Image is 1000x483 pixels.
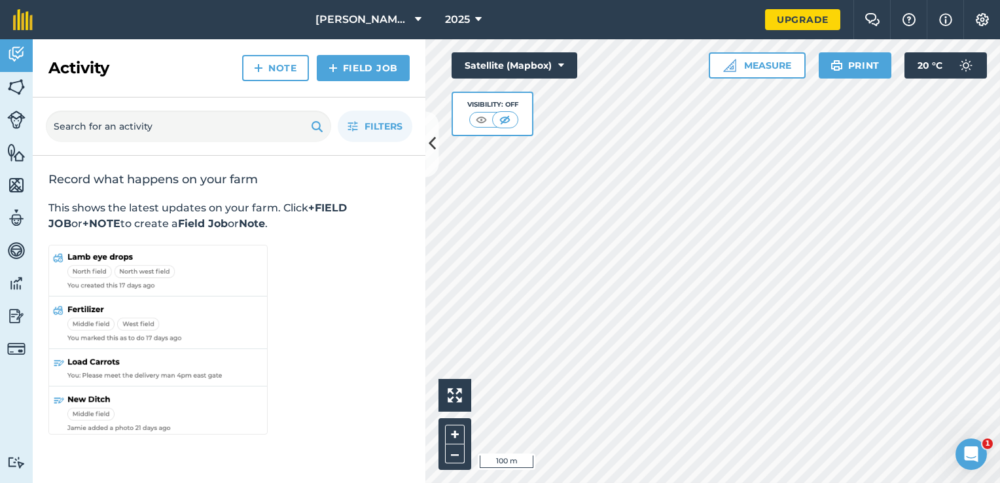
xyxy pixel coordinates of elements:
a: Field Job [317,55,410,81]
img: svg+xml;base64,PD94bWwgdmVyc2lvbj0iMS4wIiBlbmNvZGluZz0idXRmLTgiPz4KPCEtLSBHZW5lcmF0b3I6IEFkb2JlIE... [7,456,26,469]
img: svg+xml;base64,PHN2ZyB4bWxucz0iaHR0cDovL3d3dy53My5vcmcvMjAwMC9zdmciIHdpZHRoPSIxNCIgaGVpZ2h0PSIyNC... [254,60,263,76]
h2: Record what happens on your farm [48,171,410,187]
strong: Note [239,217,265,230]
img: svg+xml;base64,PHN2ZyB4bWxucz0iaHR0cDovL3d3dy53My5vcmcvMjAwMC9zdmciIHdpZHRoPSI1MCIgaGVpZ2h0PSI0MC... [473,113,490,126]
img: A question mark icon [901,13,917,26]
img: fieldmargin Logo [13,9,33,30]
button: Satellite (Mapbox) [452,52,577,79]
button: 20 °C [904,52,987,79]
img: svg+xml;base64,PD94bWwgdmVyc2lvbj0iMS4wIiBlbmNvZGluZz0idXRmLTgiPz4KPCEtLSBHZW5lcmF0b3I6IEFkb2JlIE... [7,241,26,260]
img: svg+xml;base64,PHN2ZyB4bWxucz0iaHR0cDovL3d3dy53My5vcmcvMjAwMC9zdmciIHdpZHRoPSIxOSIgaGVpZ2h0PSIyNC... [830,58,843,73]
span: [PERSON_NAME]'s HOMESTEAD [315,12,410,27]
img: Ruler icon [723,59,736,72]
button: Print [819,52,892,79]
img: svg+xml;base64,PHN2ZyB4bWxucz0iaHR0cDovL3d3dy53My5vcmcvMjAwMC9zdmciIHdpZHRoPSIxNyIgaGVpZ2h0PSIxNy... [939,12,952,27]
img: A cog icon [974,13,990,26]
a: Note [242,55,309,81]
button: – [445,444,465,463]
img: svg+xml;base64,PD94bWwgdmVyc2lvbj0iMS4wIiBlbmNvZGluZz0idXRmLTgiPz4KPCEtLSBHZW5lcmF0b3I6IEFkb2JlIE... [953,52,979,79]
strong: +NOTE [82,217,120,230]
button: + [445,425,465,444]
h2: Activity [48,58,109,79]
button: Filters [338,111,412,142]
div: Visibility: Off [467,99,518,110]
iframe: Intercom live chat [955,438,987,470]
strong: Field Job [178,217,228,230]
img: svg+xml;base64,PD94bWwgdmVyc2lvbj0iMS4wIiBlbmNvZGluZz0idXRmLTgiPz4KPCEtLSBHZW5lcmF0b3I6IEFkb2JlIE... [7,340,26,358]
img: svg+xml;base64,PHN2ZyB4bWxucz0iaHR0cDovL3d3dy53My5vcmcvMjAwMC9zdmciIHdpZHRoPSIxOSIgaGVpZ2h0PSIyNC... [311,118,323,134]
img: svg+xml;base64,PHN2ZyB4bWxucz0iaHR0cDovL3d3dy53My5vcmcvMjAwMC9zdmciIHdpZHRoPSI1NiIgaGVpZ2h0PSI2MC... [7,175,26,195]
img: svg+xml;base64,PD94bWwgdmVyc2lvbj0iMS4wIiBlbmNvZGluZz0idXRmLTgiPz4KPCEtLSBHZW5lcmF0b3I6IEFkb2JlIE... [7,306,26,326]
img: svg+xml;base64,PD94bWwgdmVyc2lvbj0iMS4wIiBlbmNvZGluZz0idXRmLTgiPz4KPCEtLSBHZW5lcmF0b3I6IEFkb2JlIE... [7,45,26,64]
span: 2025 [445,12,470,27]
span: 20 ° C [918,52,942,79]
img: Two speech bubbles overlapping with the left bubble in the forefront [865,13,880,26]
img: svg+xml;base64,PHN2ZyB4bWxucz0iaHR0cDovL3d3dy53My5vcmcvMjAwMC9zdmciIHdpZHRoPSIxNCIgaGVpZ2h0PSIyNC... [329,60,338,76]
p: This shows the latest updates on your farm. Click or to create a or . [48,200,410,232]
button: Measure [709,52,806,79]
span: 1 [982,438,993,449]
img: svg+xml;base64,PD94bWwgdmVyc2lvbj0iMS4wIiBlbmNvZGluZz0idXRmLTgiPz4KPCEtLSBHZW5lcmF0b3I6IEFkb2JlIE... [7,111,26,129]
img: svg+xml;base64,PD94bWwgdmVyc2lvbj0iMS4wIiBlbmNvZGluZz0idXRmLTgiPz4KPCEtLSBHZW5lcmF0b3I6IEFkb2JlIE... [7,208,26,228]
img: svg+xml;base64,PHN2ZyB4bWxucz0iaHR0cDovL3d3dy53My5vcmcvMjAwMC9zdmciIHdpZHRoPSI1NiIgaGVpZ2h0PSI2MC... [7,77,26,97]
img: svg+xml;base64,PHN2ZyB4bWxucz0iaHR0cDovL3d3dy53My5vcmcvMjAwMC9zdmciIHdpZHRoPSI1MCIgaGVpZ2h0PSI0MC... [497,113,513,126]
a: Upgrade [765,9,840,30]
img: svg+xml;base64,PD94bWwgdmVyc2lvbj0iMS4wIiBlbmNvZGluZz0idXRmLTgiPz4KPCEtLSBHZW5lcmF0b3I6IEFkb2JlIE... [7,274,26,293]
span: Filters [365,119,402,134]
img: Four arrows, one pointing top left, one top right, one bottom right and the last bottom left [448,388,462,402]
img: svg+xml;base64,PHN2ZyB4bWxucz0iaHR0cDovL3d3dy53My5vcmcvMjAwMC9zdmciIHdpZHRoPSI1NiIgaGVpZ2h0PSI2MC... [7,143,26,162]
input: Search for an activity [46,111,331,142]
